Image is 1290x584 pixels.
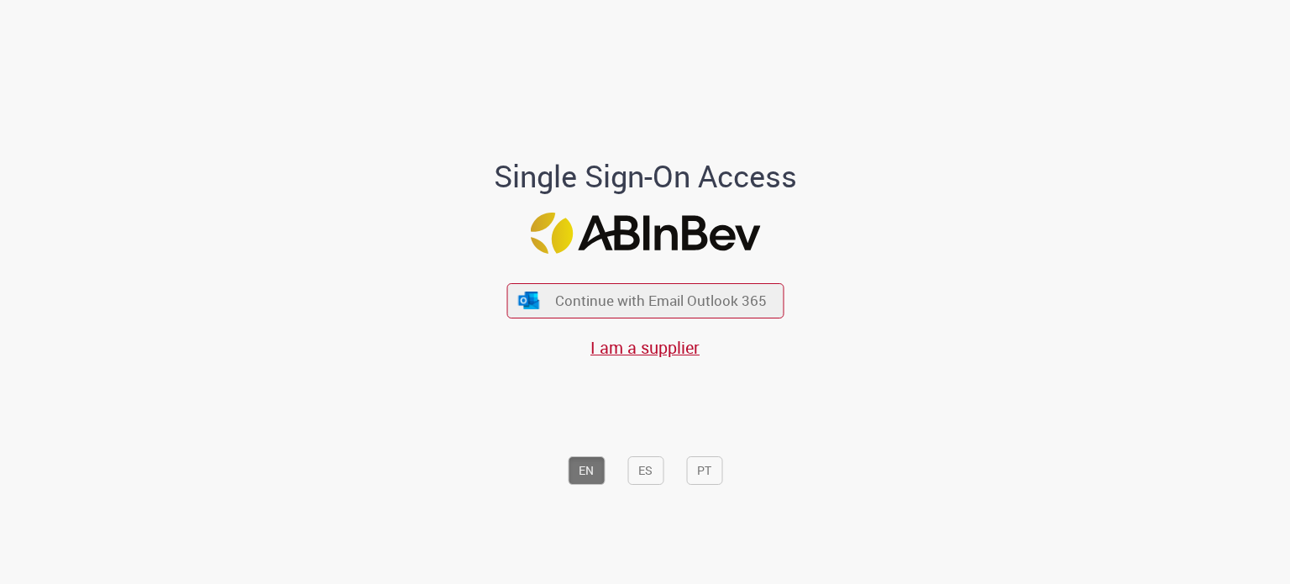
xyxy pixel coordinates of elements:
[686,456,722,485] button: PT
[590,336,700,359] a: I am a supplier
[530,213,760,254] img: Logo ABInBev
[555,291,767,310] span: Continue with Email Outlook 365
[568,456,605,485] button: EN
[412,160,878,193] h1: Single Sign-On Access
[627,456,663,485] button: ES
[517,292,541,309] img: ícone Azure/Microsoft 360
[506,283,784,318] button: ícone Azure/Microsoft 360 Continue with Email Outlook 365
